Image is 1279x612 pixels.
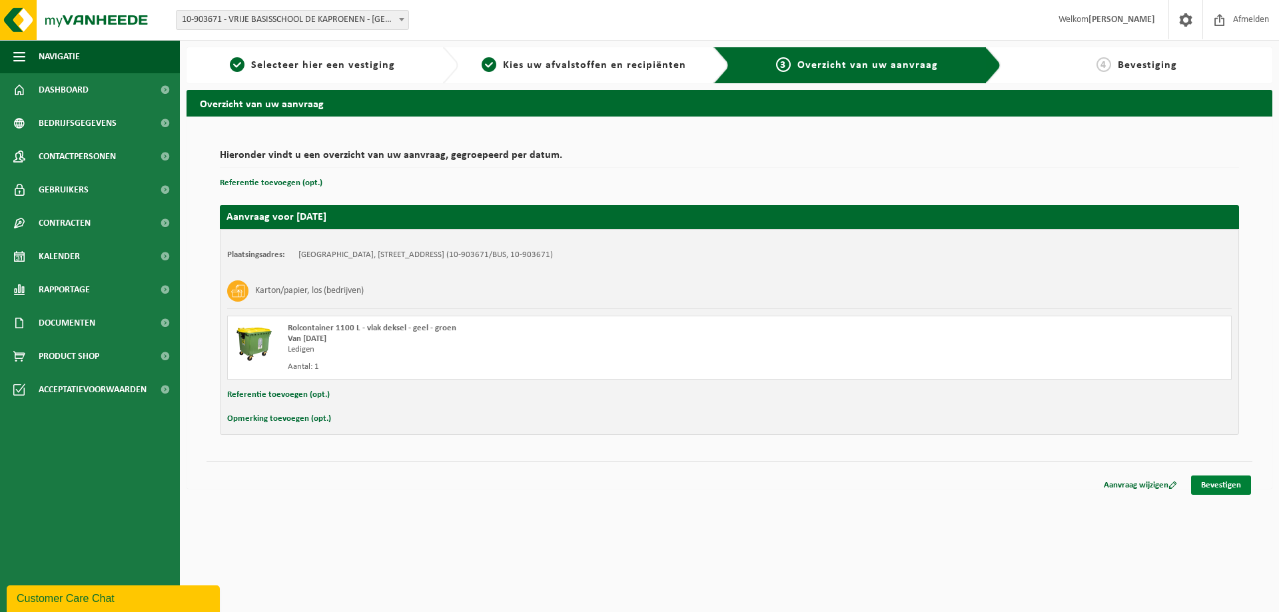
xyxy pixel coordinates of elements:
a: 2Kies uw afvalstoffen en recipiënten [465,57,703,73]
strong: Plaatsingsadres: [227,250,285,259]
button: Opmerking toevoegen (opt.) [227,410,331,428]
span: 3 [776,57,791,72]
span: 1 [230,57,244,72]
div: Aantal: 1 [288,362,783,372]
span: Product Shop [39,340,99,373]
div: Ledigen [288,344,783,355]
span: Contracten [39,206,91,240]
span: 2 [482,57,496,72]
strong: Van [DATE] [288,334,326,343]
span: Kies uw afvalstoffen en recipiënten [503,60,686,71]
span: Navigatie [39,40,80,73]
span: Selecteer hier een vestiging [251,60,395,71]
a: Bevestigen [1191,475,1251,495]
span: 10-903671 - VRIJE BASISSCHOOL DE KAPROENEN - KAPRIJKE [176,10,409,30]
span: Overzicht van uw aanvraag [797,60,938,71]
button: Referentie toevoegen (opt.) [227,386,330,404]
span: Gebruikers [39,173,89,206]
span: Documenten [39,306,95,340]
span: Contactpersonen [39,140,116,173]
span: 10-903671 - VRIJE BASISSCHOOL DE KAPROENEN - KAPRIJKE [177,11,408,29]
button: Referentie toevoegen (opt.) [220,174,322,192]
td: [GEOGRAPHIC_DATA], [STREET_ADDRESS] (10-903671/BUS, 10-903671) [298,250,553,260]
span: Rapportage [39,273,90,306]
strong: [PERSON_NAME] [1088,15,1155,25]
span: Acceptatievoorwaarden [39,373,147,406]
span: Dashboard [39,73,89,107]
span: 4 [1096,57,1111,72]
h3: Karton/papier, los (bedrijven) [255,280,364,302]
span: Bedrijfsgegevens [39,107,117,140]
h2: Overzicht van uw aanvraag [187,90,1272,116]
a: Aanvraag wijzigen [1094,475,1187,495]
span: Bevestiging [1118,60,1177,71]
h2: Hieronder vindt u een overzicht van uw aanvraag, gegroepeerd per datum. [220,150,1239,168]
strong: Aanvraag voor [DATE] [226,212,326,222]
iframe: chat widget [7,583,222,612]
a: 1Selecteer hier een vestiging [193,57,432,73]
img: WB-1100-HPE-GN-50.png [234,323,274,363]
span: Rolcontainer 1100 L - vlak deksel - geel - groen [288,324,456,332]
span: Kalender [39,240,80,273]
